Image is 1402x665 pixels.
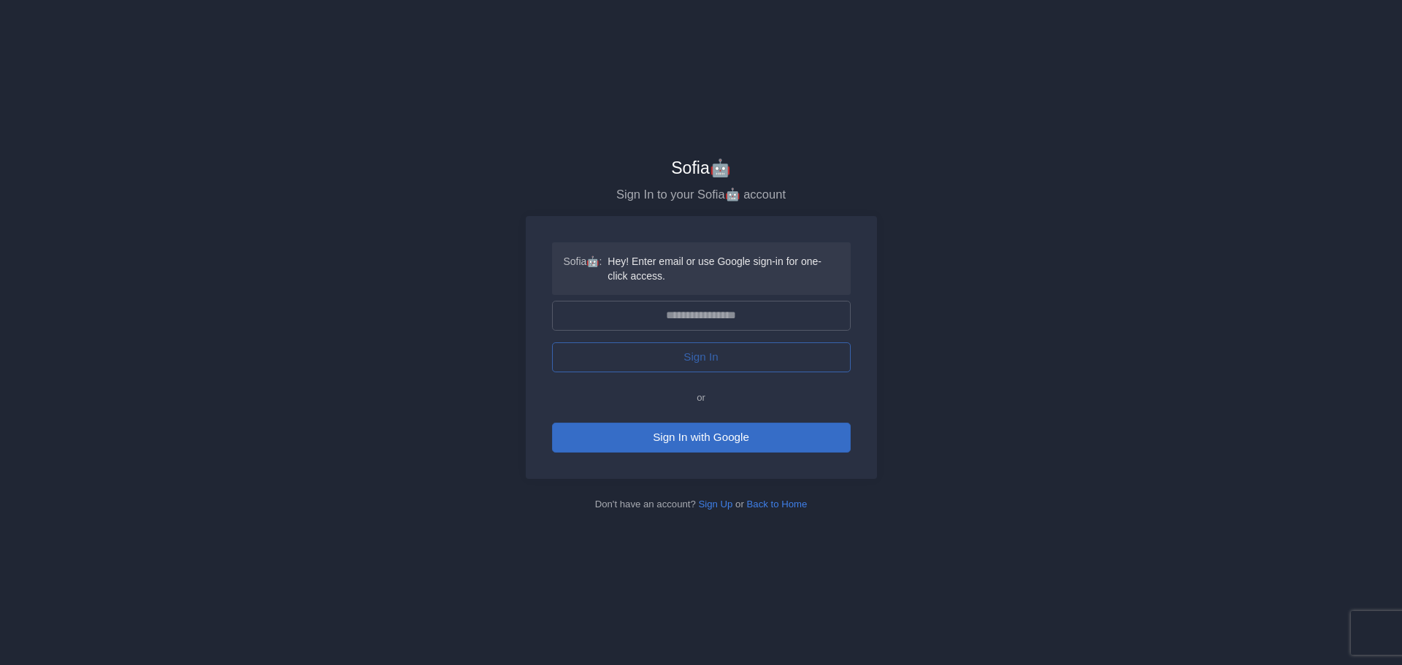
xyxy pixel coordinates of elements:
a: Sign Up [699,499,733,510]
a: Back to Home [747,499,808,510]
strong: Sofia🤖 : [564,254,602,283]
div: Don't have an account? or [526,496,877,512]
button: Sign In with Google [552,423,851,453]
div: or [552,390,851,405]
h2: Sofia🤖 [526,158,877,179]
p: Sign In to your Sofia🤖 account [526,185,877,204]
span: Hey! Enter email or use Google sign-in for one-click access. [608,254,838,283]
